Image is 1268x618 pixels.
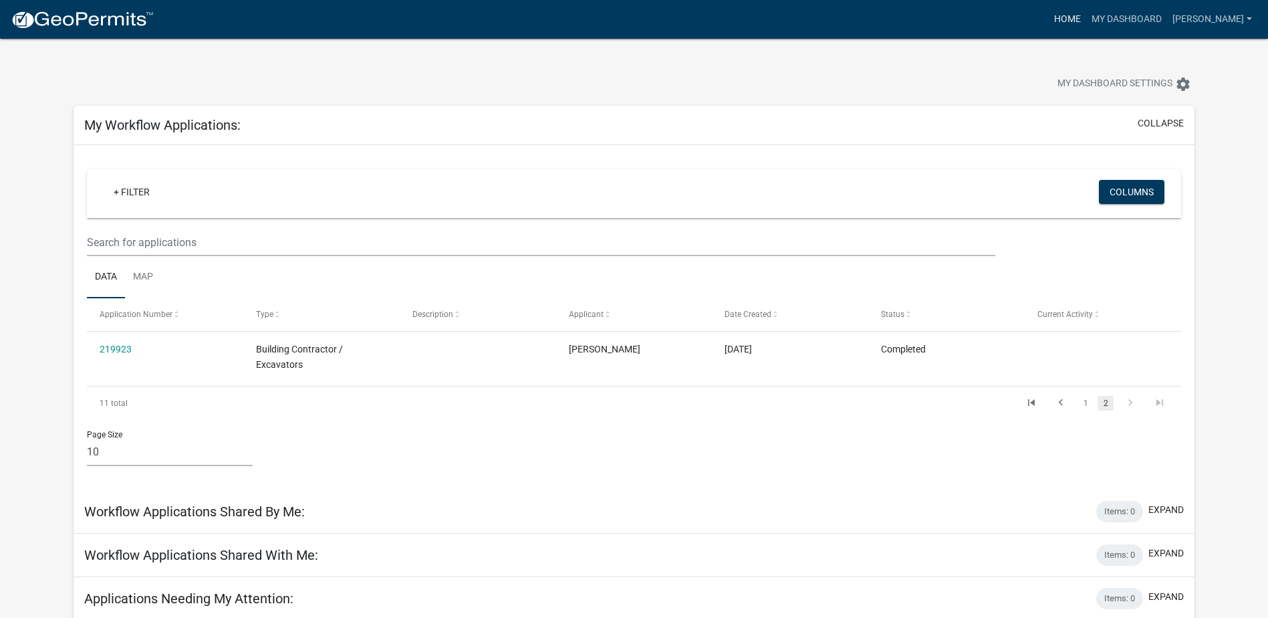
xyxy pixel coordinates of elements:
button: Columns [1099,180,1164,204]
span: Troy Hemmelgarn [569,344,640,354]
button: collapse [1138,116,1184,130]
a: go to previous page [1048,396,1073,411]
div: 11 total [87,387,303,420]
h5: Applications Needing My Attention: [84,591,293,607]
a: 1 [1077,396,1094,411]
datatable-header-cell: Applicant [555,298,712,330]
span: Current Activity [1037,310,1093,319]
li: page 2 [1096,392,1116,415]
button: expand [1148,503,1184,517]
div: Items: 0 [1096,544,1143,566]
a: 2 [1098,396,1114,411]
span: My Dashboard Settings [1057,76,1172,92]
span: Application Number [100,310,172,319]
div: Items: 0 [1096,588,1143,609]
a: 219923 [100,344,132,354]
datatable-header-cell: Current Activity [1025,298,1181,330]
a: go to first page [1019,396,1044,411]
span: Completed [881,344,926,354]
h5: Workflow Applications Shared By Me: [84,504,305,520]
datatable-header-cell: Type [243,298,400,330]
li: page 1 [1075,392,1096,415]
button: expand [1148,590,1184,604]
a: go to last page [1147,396,1172,411]
a: Data [87,256,125,299]
div: Items: 0 [1096,501,1143,522]
span: 02/08/2024 [725,344,752,354]
span: Status [881,310,904,319]
button: My Dashboard Settingssettings [1047,71,1202,97]
datatable-header-cell: Date Created [712,298,868,330]
datatable-header-cell: Description [400,298,556,330]
input: Search for applications [87,229,995,256]
span: Date Created [725,310,771,319]
a: + Filter [103,180,160,204]
button: expand [1148,546,1184,560]
a: [PERSON_NAME] [1167,7,1257,32]
span: Applicant [569,310,604,319]
i: settings [1175,76,1191,92]
a: go to next page [1118,396,1143,411]
a: My Dashboard [1086,7,1167,32]
a: Map [125,256,161,299]
div: collapse [74,145,1194,490]
datatable-header-cell: Application Number [87,298,243,330]
a: Home [1049,7,1086,32]
h5: My Workflow Applications: [84,117,241,133]
h5: Workflow Applications Shared With Me: [84,547,318,563]
datatable-header-cell: Status [868,298,1025,330]
span: Building Contractor / Excavators [256,344,343,370]
span: Description [412,310,453,319]
span: Type [256,310,273,319]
